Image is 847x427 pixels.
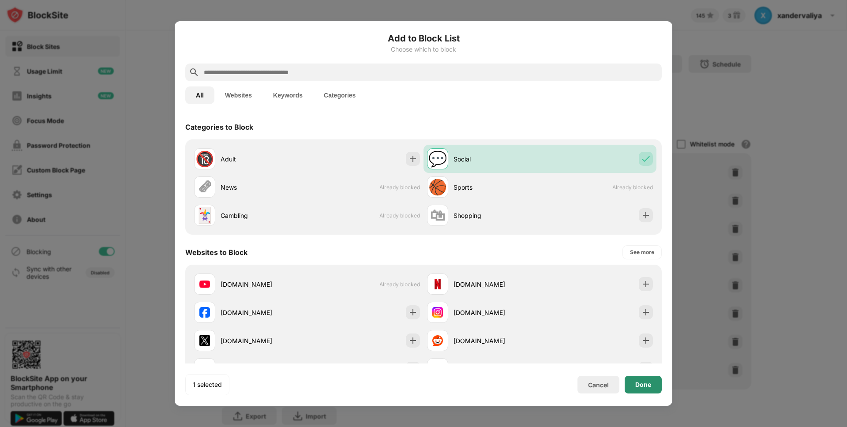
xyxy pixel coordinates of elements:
[221,183,307,192] div: News
[453,154,540,164] div: Social
[635,381,651,388] div: Done
[428,150,447,168] div: 💬
[453,308,540,317] div: [DOMAIN_NAME]
[432,279,443,289] img: favicons
[221,211,307,220] div: Gambling
[185,123,253,131] div: Categories to Block
[195,150,214,168] div: 🔞
[432,335,443,346] img: favicons
[199,335,210,346] img: favicons
[588,381,609,389] div: Cancel
[185,32,662,45] h6: Add to Block List
[214,86,262,104] button: Websites
[430,206,445,225] div: 🛍
[630,248,654,257] div: See more
[185,248,247,257] div: Websites to Block
[313,86,366,104] button: Categories
[262,86,313,104] button: Keywords
[195,206,214,225] div: 🃏
[379,281,420,288] span: Already blocked
[199,307,210,318] img: favicons
[221,308,307,317] div: [DOMAIN_NAME]
[379,212,420,219] span: Already blocked
[185,46,662,53] div: Choose which to block
[453,211,540,220] div: Shopping
[199,279,210,289] img: favicons
[197,178,212,196] div: 🗞
[432,307,443,318] img: favicons
[221,154,307,164] div: Adult
[379,184,420,191] span: Already blocked
[221,336,307,345] div: [DOMAIN_NAME]
[185,86,214,104] button: All
[453,336,540,345] div: [DOMAIN_NAME]
[428,178,447,196] div: 🏀
[453,280,540,289] div: [DOMAIN_NAME]
[221,280,307,289] div: [DOMAIN_NAME]
[612,184,653,191] span: Already blocked
[453,183,540,192] div: Sports
[193,380,222,389] div: 1 selected
[189,67,199,78] img: search.svg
